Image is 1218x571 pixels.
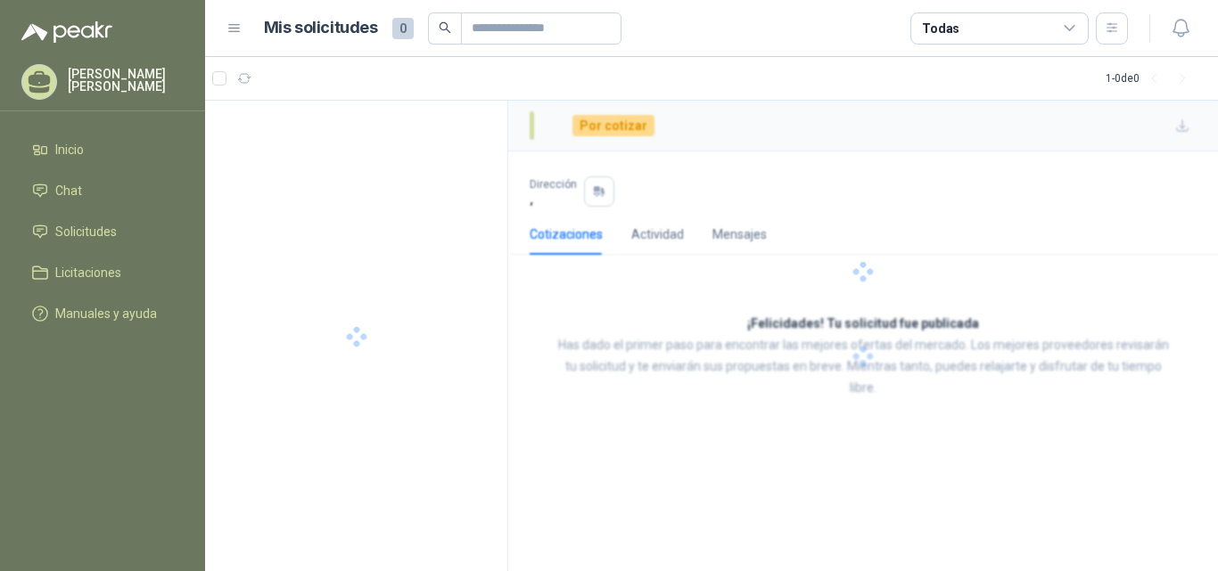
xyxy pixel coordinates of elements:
[55,222,117,241] span: Solicitudes
[55,304,157,323] span: Manuales y ayuda
[439,21,451,34] span: search
[392,18,414,39] span: 0
[21,21,112,43] img: Logo peakr
[1106,64,1197,93] div: 1 - 0 de 0
[21,215,184,249] a: Solicitudes
[21,256,184,290] a: Licitaciones
[21,174,184,208] a: Chat
[55,140,84,159] span: Inicio
[21,133,184,167] a: Inicio
[55,263,121,282] span: Licitaciones
[21,297,184,330] a: Manuales y ayuda
[68,68,184,93] p: [PERSON_NAME] [PERSON_NAME]
[922,19,959,38] div: Todas
[264,15,378,41] h1: Mis solicitudes
[55,181,82,200] span: Chat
